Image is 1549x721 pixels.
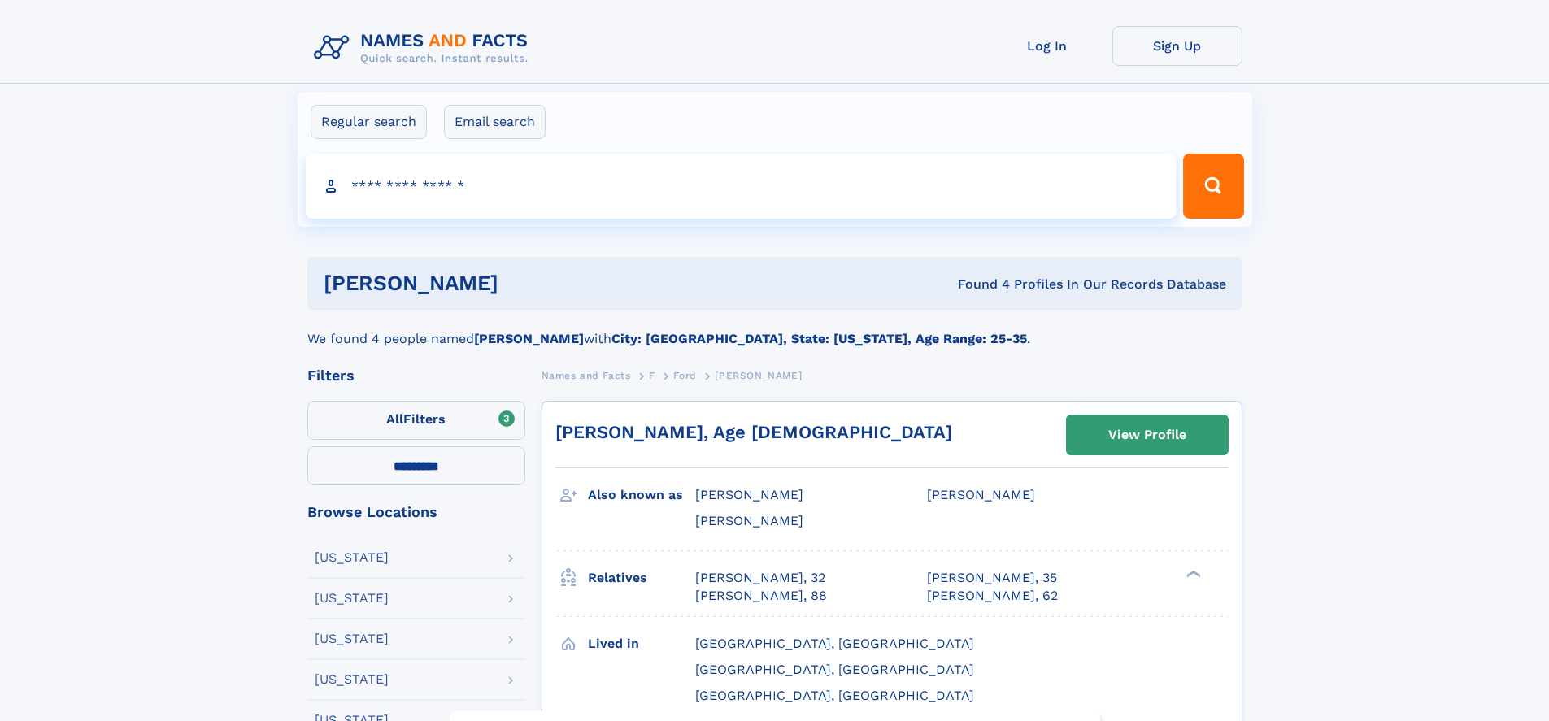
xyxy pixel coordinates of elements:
[927,587,1058,605] a: [PERSON_NAME], 62
[315,673,389,686] div: [US_STATE]
[695,513,803,528] span: [PERSON_NAME]
[311,105,427,139] label: Regular search
[315,632,389,645] div: [US_STATE]
[307,505,525,519] div: Browse Locations
[695,569,825,587] a: [PERSON_NAME], 32
[324,273,729,293] h1: [PERSON_NAME]
[715,370,802,381] span: [PERSON_NAME]
[315,551,389,564] div: [US_STATE]
[555,422,952,442] a: [PERSON_NAME], Age [DEMOGRAPHIC_DATA]
[1108,416,1186,454] div: View Profile
[1182,568,1202,579] div: ❯
[307,368,525,383] div: Filters
[927,487,1035,502] span: [PERSON_NAME]
[444,105,546,139] label: Email search
[1067,415,1228,454] a: View Profile
[611,331,1027,346] b: City: [GEOGRAPHIC_DATA], State: [US_STATE], Age Range: 25-35
[588,630,695,658] h3: Lived in
[306,154,1177,219] input: search input
[307,26,542,70] img: Logo Names and Facts
[542,365,631,385] a: Names and Facts
[695,487,803,502] span: [PERSON_NAME]
[474,331,584,346] b: [PERSON_NAME]
[695,636,974,651] span: [GEOGRAPHIC_DATA], [GEOGRAPHIC_DATA]
[649,370,655,381] span: F
[588,481,695,509] h3: Also known as
[307,401,525,440] label: Filters
[695,587,827,605] a: [PERSON_NAME], 88
[1112,26,1242,66] a: Sign Up
[673,370,696,381] span: Ford
[982,26,1112,66] a: Log In
[588,564,695,592] h3: Relatives
[1183,154,1243,219] button: Search Button
[649,365,655,385] a: F
[728,276,1226,293] div: Found 4 Profiles In Our Records Database
[695,662,974,677] span: [GEOGRAPHIC_DATA], [GEOGRAPHIC_DATA]
[386,411,403,427] span: All
[315,592,389,605] div: [US_STATE]
[695,688,974,703] span: [GEOGRAPHIC_DATA], [GEOGRAPHIC_DATA]
[673,365,696,385] a: Ford
[307,310,1242,349] div: We found 4 people named with .
[927,569,1057,587] a: [PERSON_NAME], 35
